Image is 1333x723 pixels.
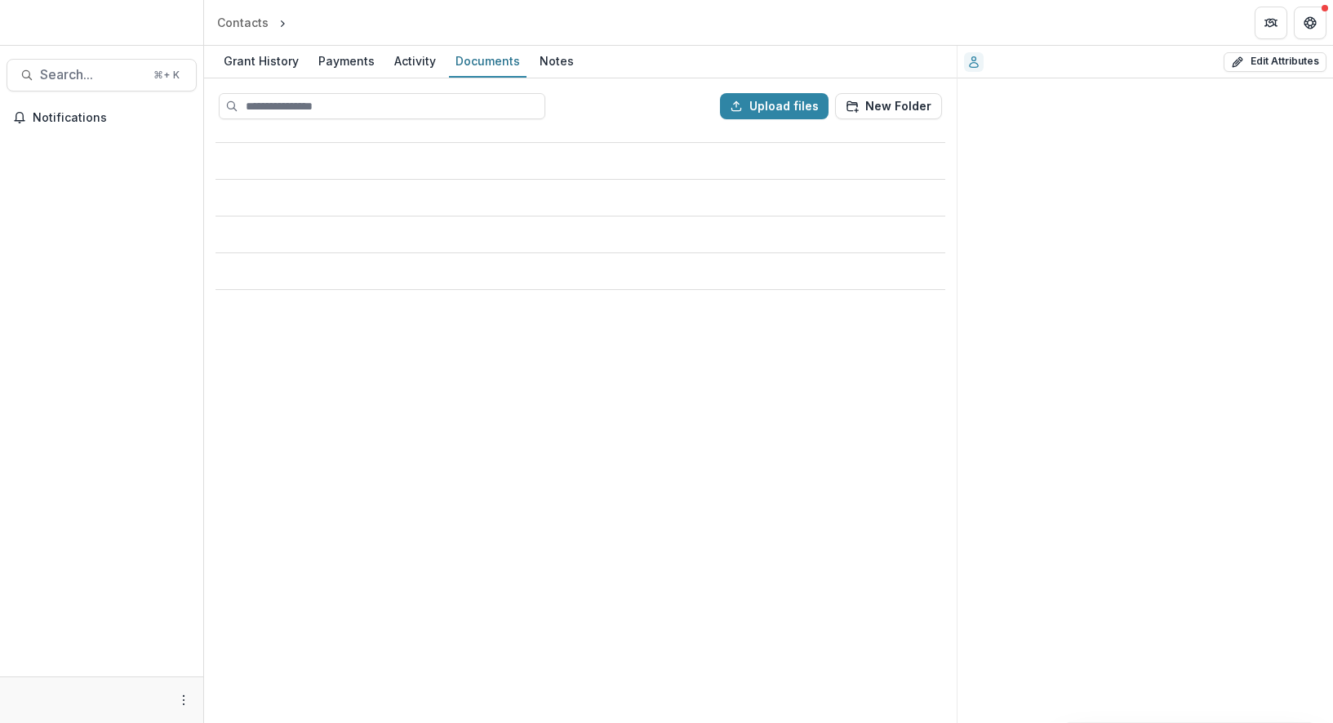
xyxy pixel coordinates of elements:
div: Documents [449,49,527,73]
a: Payments [312,46,381,78]
button: Get Help [1294,7,1326,39]
button: Partners [1255,7,1287,39]
a: Contacts [211,11,275,34]
div: ⌘ + K [150,66,183,84]
a: Notes [533,46,580,78]
div: Notes [533,49,580,73]
button: Upload files [720,93,829,119]
button: New Folder [835,93,942,119]
nav: breadcrumb [211,11,359,34]
a: Documents [449,46,527,78]
button: More [174,690,193,710]
a: Grant History [217,46,305,78]
a: Activity [388,46,442,78]
span: Notifications [33,111,190,125]
span: Search... [40,67,144,83]
button: Notifications [7,105,197,131]
div: Payments [312,49,381,73]
div: Contacts [217,14,269,31]
div: Grant History [217,49,305,73]
div: Activity [388,49,442,73]
button: Search... [7,59,197,91]
button: Edit Attributes [1224,52,1326,72]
